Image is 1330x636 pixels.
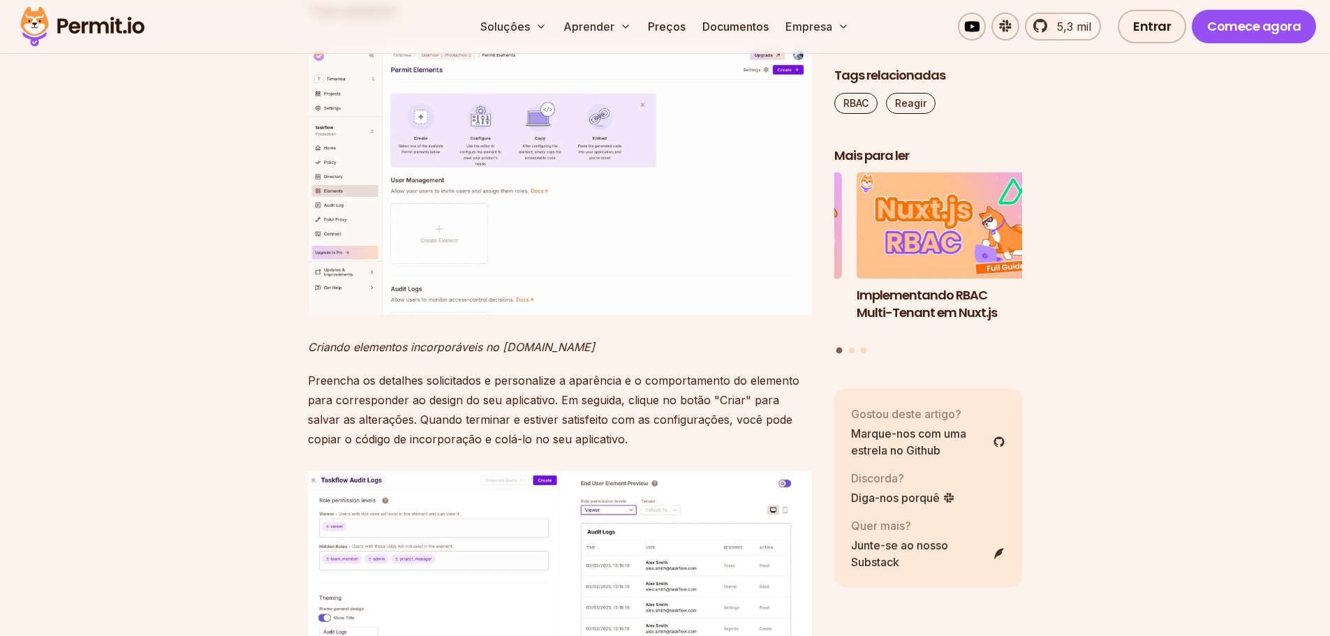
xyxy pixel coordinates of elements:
font: Discorda? [851,471,904,485]
font: Comece agora [1207,17,1301,35]
a: RBAC [834,93,878,114]
font: Preços [648,20,686,34]
a: Documentos [697,13,774,40]
a: Preços [642,13,691,40]
font: Implementando RBAC Multi-Tenant em Nuxt.js [857,286,997,321]
font: Preencha os detalhes solicitados e personalize a aparência e o comportamento do elemento para cor... [308,374,799,446]
a: Comece agora [1192,10,1316,43]
li: 1 de 3 [857,173,1045,339]
img: O Controle de Acesso Baseado em Políticas (PBAC) não é tão bom quanto você pensa [653,173,842,279]
a: 5,3 mil [1025,13,1101,40]
font: RBAC [843,97,869,109]
a: Marque-nos com uma estrela no Github [851,425,1006,459]
font: Mais para ler [834,147,909,164]
a: Diga-nos porquê [851,489,955,506]
font: Empresa [785,20,832,34]
a: Entrar [1118,10,1186,43]
button: Ir para o slide 2 [849,348,855,353]
font: Entrar [1133,17,1171,35]
a: Reagir [886,93,936,114]
button: Empresa [780,13,855,40]
font: Tags relacionadas [834,66,945,84]
div: Postagens [834,173,1023,356]
img: Logotipo da permissão [14,3,151,50]
font: Criando elementos incorporáveis ​​no [DOMAIN_NAME] [308,340,595,354]
font: Soluções [480,20,530,34]
img: Implementando RBAC Multi-Tenant em Nuxt.js [857,173,1045,279]
font: Reagir [895,97,926,109]
img: imagem.png [308,43,812,315]
font: 5,3 mil [1057,20,1091,34]
button: Soluções [475,13,552,40]
button: Aprender [558,13,637,40]
font: Aprender [563,20,614,34]
li: 3 de 3 [653,173,842,339]
font: Quer mais? [851,519,911,533]
button: Vá para o slide 3 [861,348,866,353]
font: Gostou deste artigo? [851,407,961,421]
font: Documentos [702,20,769,34]
button: Ir para o slide 1 [836,348,843,354]
a: Junte-se ao nosso Substack [851,537,1006,570]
